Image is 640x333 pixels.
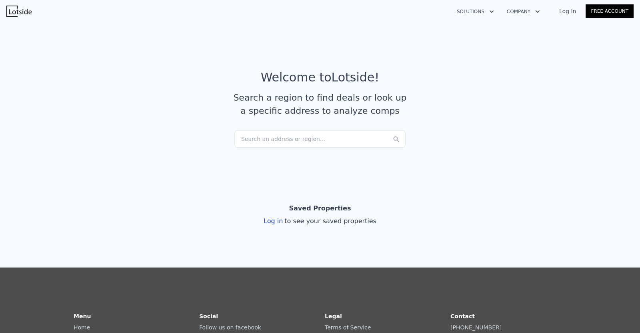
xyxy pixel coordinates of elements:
img: Lotside [6,6,32,17]
a: Free Account [586,4,634,18]
button: Solutions [450,4,500,19]
a: Log In [550,7,586,15]
div: Search an address or region... [234,130,406,148]
div: Search a region to find deals or look up a specific address to analyze comps [230,91,410,117]
div: Saved Properties [289,200,351,216]
strong: Legal [325,313,342,319]
div: Welcome to Lotside ! [261,70,380,85]
strong: Menu [74,313,91,319]
button: Company [500,4,546,19]
strong: Contact [450,313,475,319]
strong: Social [199,313,218,319]
span: to see your saved properties [283,217,376,225]
a: Home [74,324,90,331]
div: Log in [264,216,376,226]
a: Follow us on facebook [199,324,261,331]
a: Terms of Service [325,324,371,331]
a: [PHONE_NUMBER] [450,324,502,331]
